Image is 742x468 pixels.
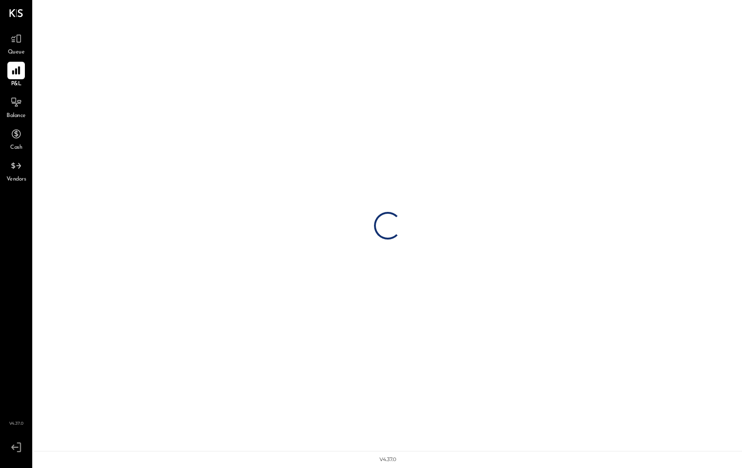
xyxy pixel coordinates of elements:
[6,112,26,120] span: Balance
[0,157,32,184] a: Vendors
[11,80,22,88] span: P&L
[0,125,32,152] a: Cash
[0,62,32,88] a: P&L
[0,94,32,120] a: Balance
[380,456,396,463] div: v 4.37.0
[6,175,26,184] span: Vendors
[0,30,32,57] a: Queue
[10,144,22,152] span: Cash
[8,48,25,57] span: Queue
